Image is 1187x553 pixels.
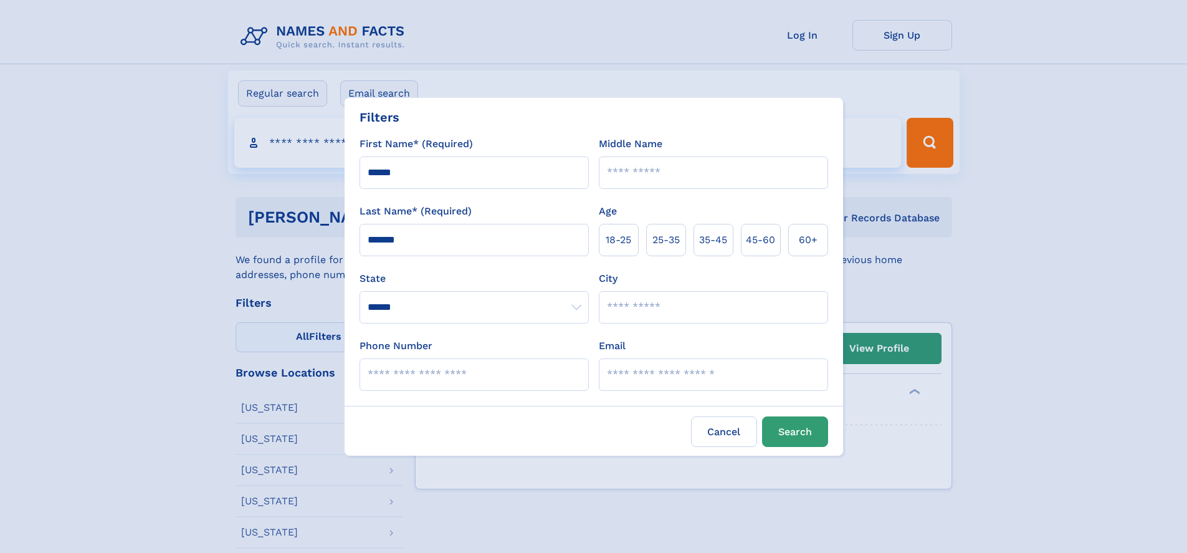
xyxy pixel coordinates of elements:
[360,137,473,151] label: First Name* (Required)
[799,233,818,248] span: 60+
[691,416,757,447] label: Cancel
[699,233,727,248] span: 35‑45
[652,233,680,248] span: 25‑35
[606,233,631,248] span: 18‑25
[360,271,589,286] label: State
[746,233,775,248] span: 45‑60
[599,204,617,219] label: Age
[599,137,662,151] label: Middle Name
[599,339,626,353] label: Email
[360,108,399,127] div: Filters
[360,204,472,219] label: Last Name* (Required)
[360,339,432,353] label: Phone Number
[599,271,617,286] label: City
[762,416,828,447] button: Search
